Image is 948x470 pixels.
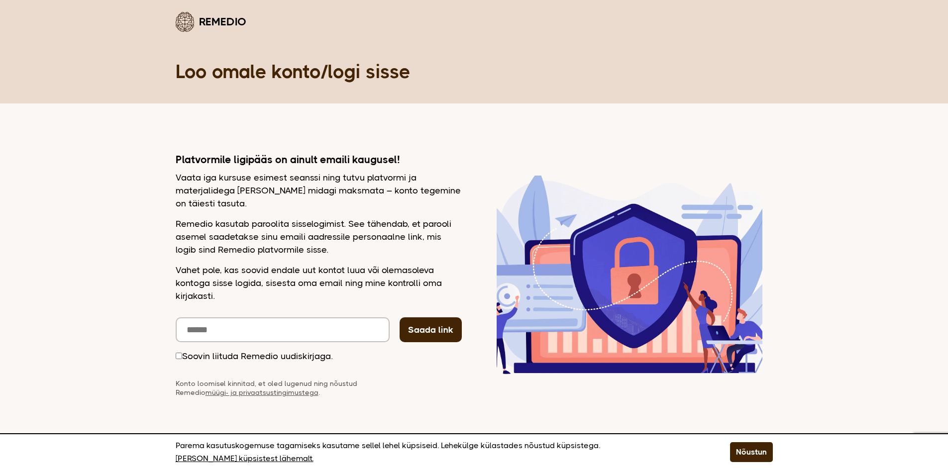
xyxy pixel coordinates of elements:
a: Remedio [176,10,246,33]
p: Vaata iga kursuse esimest seanssi ning tutvu platvormi ja materjalidega [PERSON_NAME] midagi maks... [176,171,462,210]
h2: Platvormile ligipääs on ainult emaili kaugusel! [176,153,462,166]
p: Konto loomisel kinnitad, et oled lugenud ning nõustud Remedio . [176,379,375,397]
img: Remedio logo [176,12,194,32]
h1: Loo omale konto/logi sisse [176,60,773,84]
input: Soovin liituda Remedio uudiskirjaga. [176,353,182,359]
button: Saada link [400,317,462,342]
p: Remedio kasutab paroolita sisselogimist. See tähendab, et parooli asemel saadetakse sinu emaili a... [176,217,462,256]
a: müügi- ja privaatsustingimustega [206,388,318,396]
a: [PERSON_NAME] küpsistest lähemalt. [176,452,314,465]
button: Nõustun [730,442,773,462]
p: Parema kasutuskogemuse tagamiseks kasutame sellel lehel küpsiseid. Lehekülge külastades nõustud k... [176,439,705,465]
label: Soovin liituda Remedio uudiskirjaga. [176,350,333,363]
p: Vahet pole, kas soovid endale uut kontot luua või olemasoleva kontoga sisse logida, sisesta oma e... [176,264,462,302]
